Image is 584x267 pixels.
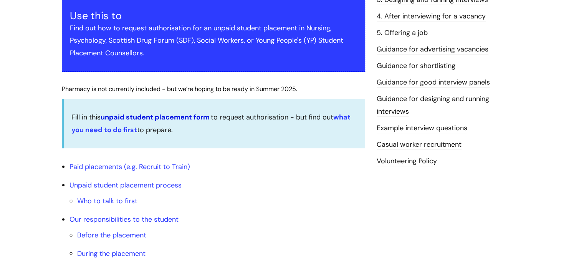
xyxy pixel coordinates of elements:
[377,78,490,88] a: Guidance for good interview panels
[101,113,210,122] a: unpaid student placement form
[77,231,146,240] a: Before the placement
[377,156,437,166] a: Volunteering Policy
[377,123,467,133] a: Example interview questions
[70,10,357,22] h3: Use this to
[70,22,357,59] p: Find out how to request authorisation for an unpaid student placement in Nursing, Psychology, Sco...
[69,162,190,171] a: Paid placements (e.g. Recruit to Train)
[62,85,297,93] span: Pharmacy is not currently included - but we’re hoping to be ready in Summer 2025.
[77,249,146,258] a: During the placement
[377,94,489,116] a: Guidance for designing and running interviews
[69,181,182,190] a: Unpaid student placement process
[377,28,428,38] a: 5. Offering a job
[69,215,179,224] a: Our responsibilities to the student
[377,45,488,55] a: Guidance for advertising vacancies
[71,111,357,136] p: Fill in this to request authorisation - but find out to prepare.
[377,61,455,71] a: Guidance for shortlisting
[71,113,351,134] a: what you need to do first
[377,12,486,22] a: 4. After interviewing for a vacancy
[377,140,462,150] a: Casual worker recruitment
[77,196,137,206] a: Who to talk to first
